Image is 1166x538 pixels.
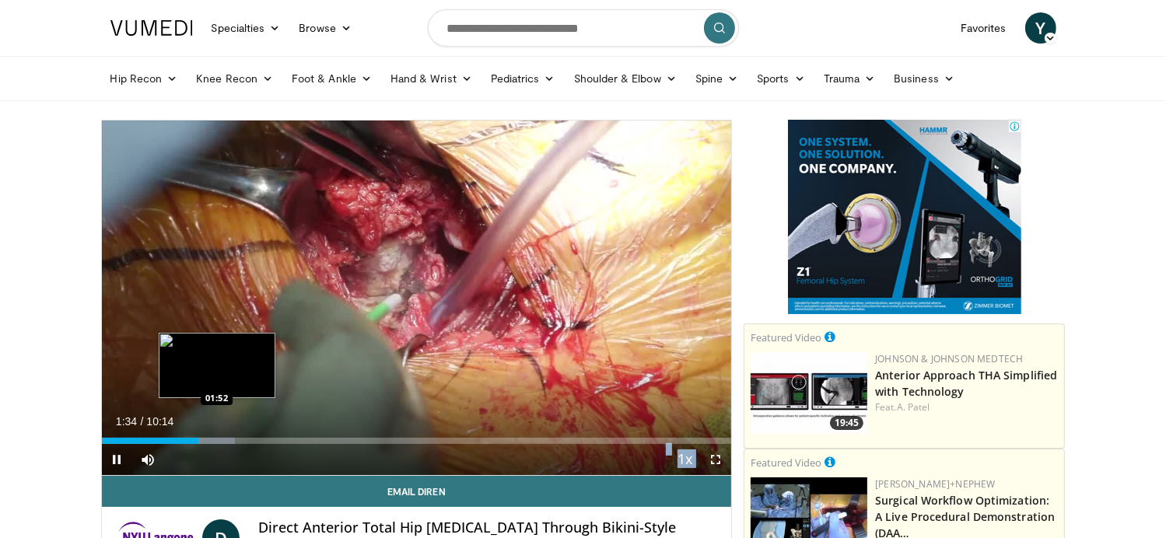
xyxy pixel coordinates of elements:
[116,415,137,428] span: 1:34
[951,12,1016,44] a: Favorites
[814,63,885,94] a: Trauma
[875,368,1057,399] a: Anterior Approach THA Simplified with Technology
[788,120,1021,314] iframe: Advertisement
[381,63,481,94] a: Hand & Wrist
[751,352,867,434] img: 06bb1c17-1231-4454-8f12-6191b0b3b81a.150x105_q85_crop-smart_upscale.jpg
[748,63,814,94] a: Sports
[686,63,748,94] a: Spine
[751,352,867,434] a: 19:45
[187,63,282,94] a: Knee Recon
[875,352,1023,365] a: Johnson & Johnson MedTech
[146,415,173,428] span: 10:14
[101,63,187,94] a: Hip Recon
[141,415,144,428] span: /
[481,63,565,94] a: Pediatrics
[102,476,732,507] a: Email Diren
[289,12,361,44] a: Browse
[102,121,732,476] video-js: Video Player
[565,63,686,94] a: Shoulder & Elbow
[110,20,193,36] img: VuMedi Logo
[282,63,381,94] a: Foot & Ankle
[428,9,739,47] input: Search topics, interventions
[202,12,290,44] a: Specialties
[830,416,863,430] span: 19:45
[875,400,1058,414] div: Feat.
[669,444,700,475] button: Playback Rate
[159,333,275,398] img: image.jpeg
[884,63,964,94] a: Business
[133,444,164,475] button: Mute
[751,330,821,344] small: Featured Video
[875,477,995,491] a: [PERSON_NAME]+Nephew
[897,400,930,414] a: A. Patel
[102,444,133,475] button: Pause
[102,438,732,444] div: Progress Bar
[700,444,731,475] button: Fullscreen
[751,456,821,470] small: Featured Video
[1025,12,1056,44] a: Y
